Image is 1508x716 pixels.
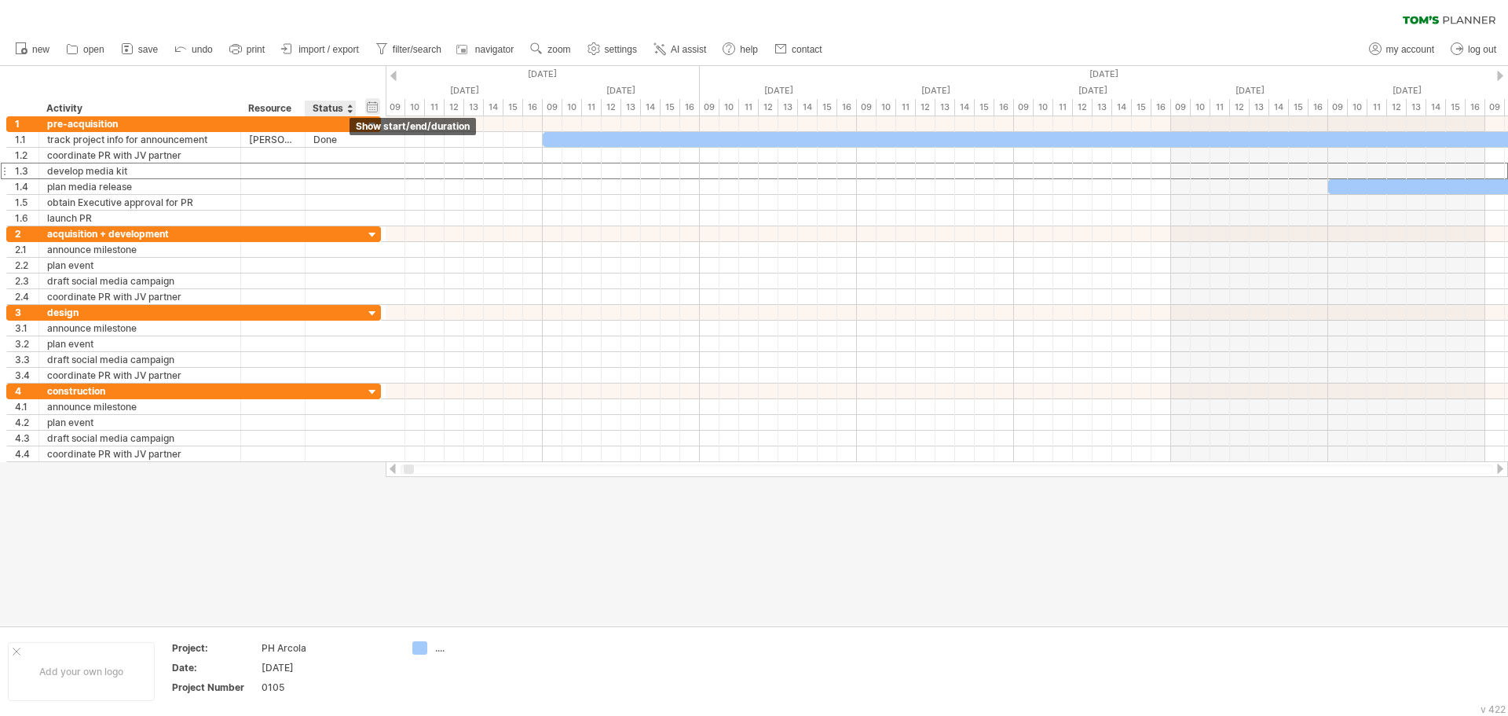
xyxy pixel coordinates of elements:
div: Sunday, 5 October 2025 [1328,83,1485,99]
div: 14 [484,99,503,116]
div: Status [313,101,347,116]
div: 10 [877,99,896,116]
a: filter/search [372,39,446,60]
a: new [11,39,54,60]
div: 15 [818,99,837,116]
span: save [138,44,158,55]
div: draft social media campaign [47,274,232,288]
div: 4 [15,384,38,398]
div: Project Number [172,681,258,694]
div: 09 [857,99,877,116]
div: 13 [464,99,484,116]
div: 4.2 [15,415,38,430]
a: help [719,39,763,60]
a: print [225,39,269,60]
div: 13 [1407,99,1426,116]
div: 1.3 [15,163,38,178]
div: 16 [1466,99,1485,116]
span: new [32,44,49,55]
div: 3.3 [15,352,38,367]
div: Project: [172,641,258,655]
div: Activity [46,101,232,116]
a: undo [170,39,218,60]
div: plan media release [47,179,232,194]
div: develop media kit [47,163,232,178]
div: 09 [1171,99,1191,116]
div: 10 [562,99,582,116]
span: filter/search [393,44,441,55]
span: my account [1386,44,1434,55]
div: 16 [1309,99,1328,116]
a: import / export [277,39,364,60]
div: obtain Executive approval for PR [47,195,232,210]
div: 1.6 [15,211,38,226]
div: 09 [386,99,405,116]
div: coordinate PR with JV partner [47,368,232,383]
div: 4.4 [15,446,38,461]
div: 1.5 [15,195,38,210]
div: 4.1 [15,399,38,414]
div: 12 [759,99,778,116]
a: open [62,39,109,60]
div: 11 [739,99,759,116]
div: Tuesday, 30 September 2025 [543,83,700,99]
div: Friday, 3 October 2025 [1014,83,1171,99]
div: 1.1 [15,132,38,147]
div: draft social media campaign [47,352,232,367]
a: my account [1365,39,1439,60]
div: 16 [680,99,700,116]
div: .... [435,641,521,655]
div: plan event [47,415,232,430]
span: show start/end/duration [356,120,470,132]
a: settings [584,39,642,60]
span: import / export [298,44,359,55]
a: save [117,39,163,60]
div: 11 [425,99,445,116]
a: AI assist [650,39,711,60]
div: 15 [975,99,994,116]
div: 09 [1485,99,1505,116]
div: 14 [641,99,661,116]
div: PH Arcola [262,641,393,655]
div: Wednesday, 1 October 2025 [700,83,857,99]
span: print [247,44,265,55]
div: 12 [445,99,464,116]
div: 2 [15,226,38,241]
div: 16 [837,99,857,116]
div: 11 [896,99,916,116]
div: draft social media campaign [47,431,232,446]
div: 10 [1034,99,1053,116]
div: 16 [523,99,543,116]
div: 1.2 [15,148,38,163]
div: 15 [1446,99,1466,116]
div: 13 [935,99,955,116]
div: 0105 [262,681,393,694]
div: 2.2 [15,258,38,273]
div: 3 [15,305,38,320]
div: 12 [916,99,935,116]
div: track project info for announcement [47,132,232,147]
div: 10 [1348,99,1367,116]
div: announce milestone [47,399,232,414]
div: 16 [994,99,1014,116]
div: 16 [1151,99,1171,116]
div: coordinate PR with JV partner [47,148,232,163]
div: 09 [543,99,562,116]
div: 13 [1093,99,1112,116]
div: 15 [1289,99,1309,116]
div: 13 [1250,99,1269,116]
div: coordinate PR with JV partner [47,446,232,461]
div: 15 [1132,99,1151,116]
div: Thursday, 2 October 2025 [857,83,1014,99]
div: [PERSON_NAME] [249,132,297,147]
div: Add your own logo [8,642,155,701]
span: open [83,44,104,55]
div: acquisition + development [47,226,232,241]
span: zoom [547,44,570,55]
a: log out [1447,39,1501,60]
div: 09 [1014,99,1034,116]
div: 14 [1112,99,1132,116]
div: 13 [778,99,798,116]
div: plan event [47,258,232,273]
a: navigator [454,39,518,60]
